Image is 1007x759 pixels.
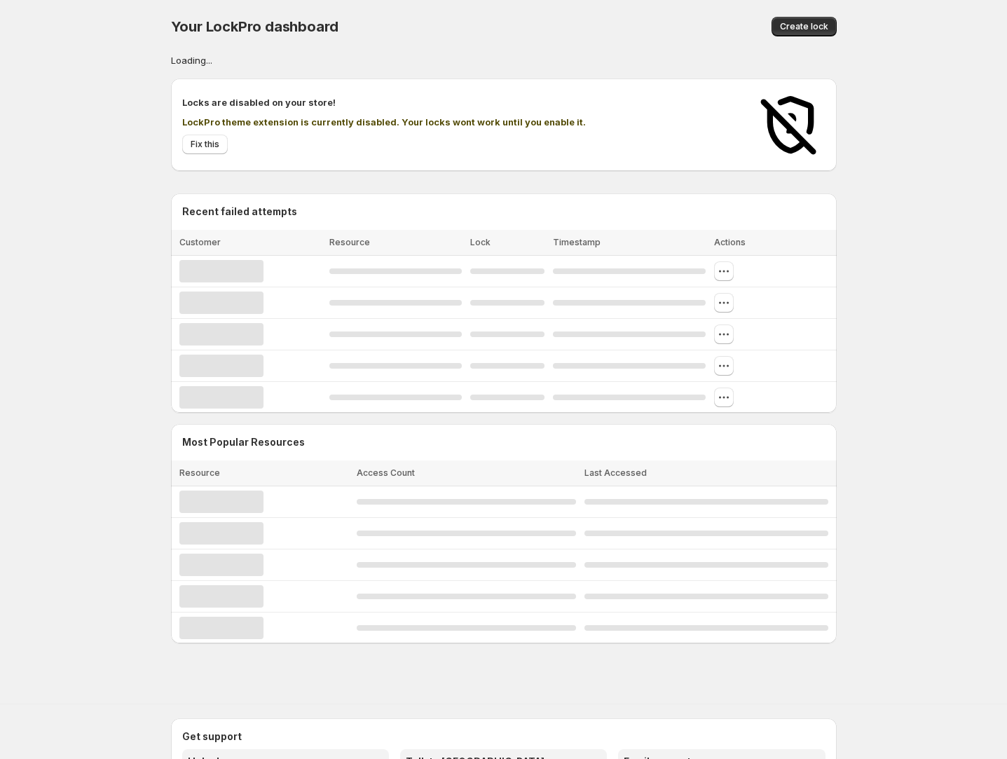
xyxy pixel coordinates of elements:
[772,17,837,36] button: Create lock
[191,139,219,150] span: Fix this
[584,467,647,478] span: Last Accessed
[182,135,228,154] button: Fix this
[179,237,221,247] span: Customer
[714,237,746,247] span: Actions
[171,53,837,67] div: Loading...
[182,435,826,449] h2: Most Popular Resources
[780,21,828,32] span: Create lock
[171,18,339,35] span: Your LockPro dashboard
[470,237,491,247] span: Lock
[182,205,297,219] h2: Recent failed attempts
[182,115,741,129] p: LockPro theme extension is currently disabled. Your locks wont work until you enable it.
[179,467,220,478] span: Resource
[329,237,370,247] span: Resource
[357,467,415,478] span: Access Count
[553,237,601,247] span: Timestamp
[182,95,741,109] h2: Locks are disabled on your store!
[182,730,826,744] h2: Get support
